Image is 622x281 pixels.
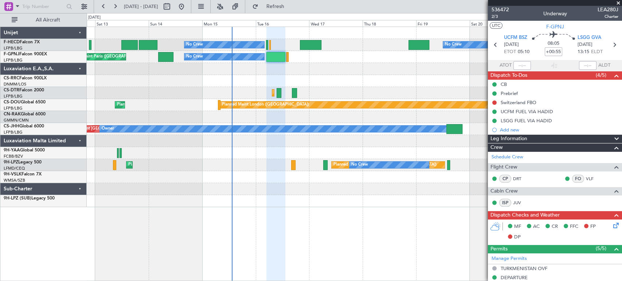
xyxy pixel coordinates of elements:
[499,199,511,207] div: ISP
[4,106,23,111] a: LFPB/LBG
[546,23,564,31] span: F-GPNJ
[351,159,368,170] div: No Crew
[598,62,610,69] span: ALDT
[4,76,19,80] span: CS-RRC
[22,1,64,12] input: Trip Number
[117,99,232,110] div: Planned Maint [GEOGRAPHIC_DATA] ([GEOGRAPHIC_DATA])
[518,48,529,56] span: 05:10
[4,172,21,177] span: 9H-VSLK
[552,223,558,230] span: CR
[501,265,547,272] div: TURKMENISTAN OVF
[249,1,293,12] button: Refresh
[4,196,31,201] span: 9H-LPZ (SUB)
[490,71,527,80] span: Dispatch To-Dos
[4,160,42,165] a: 9H-LPZLegacy 500
[548,40,559,47] span: 08:05
[596,71,606,79] span: (4/5)
[4,100,21,104] span: CS-DOU
[4,76,47,80] a: CS-RRCFalcon 900LX
[445,39,462,50] div: No Crew
[149,20,202,27] div: Sun 14
[543,10,567,17] div: Underway
[124,3,158,10] span: [DATE] - [DATE]
[492,255,527,262] a: Manage Permits
[533,223,540,230] span: AC
[501,81,507,87] div: CB
[500,62,512,69] span: ATOT
[8,14,79,26] button: All Aircraft
[4,118,29,123] a: GMMN/CMN
[501,274,528,281] div: DEPARTURE
[490,22,502,29] button: UTC
[572,175,584,183] div: FO
[128,159,215,170] div: Planned Maint Cannes ([GEOGRAPHIC_DATA])
[19,17,77,23] span: All Aircraft
[4,130,23,135] a: LFPB/LBG
[596,245,606,252] span: (5/5)
[4,160,18,165] span: 9H-LPZ
[4,178,25,183] a: WMSA/SZB
[363,20,416,27] div: Thu 18
[4,52,47,56] a: F-GPNJFalcon 900EX
[333,159,437,170] div: Planned [GEOGRAPHIC_DATA] ([GEOGRAPHIC_DATA])
[4,124,44,128] a: CS-JHHGlobal 6000
[513,175,529,182] a: DRT
[504,48,516,56] span: ETOT
[501,90,518,96] div: Prebrief
[4,100,46,104] a: CS-DOUGlobal 6500
[500,127,618,133] div: Add new
[88,15,101,21] div: [DATE]
[4,52,19,56] span: F-GPNJ
[4,58,23,63] a: LFPB/LBG
[4,112,21,116] span: CN-RAK
[4,45,23,51] a: LFPB/LBG
[71,51,148,62] div: AOG Maint Paris ([GEOGRAPHIC_DATA])
[4,40,20,44] span: F-HECD
[591,48,603,56] span: ELDT
[186,39,203,50] div: No Crew
[501,99,536,106] div: Switzerland FBO
[490,211,560,219] span: Dispatch Checks and Weather
[4,124,19,128] span: CS-JHH
[256,20,309,27] div: Tue 16
[4,112,46,116] a: CN-RAKGlobal 6000
[490,143,503,152] span: Crew
[4,148,20,153] span: 9H-YAA
[4,166,25,171] a: LFMD/CEQ
[470,20,523,27] div: Sat 20
[492,13,509,20] span: 2/3
[578,48,589,56] span: 13:15
[590,223,596,230] span: FP
[504,34,527,41] span: UCFM BSZ
[260,4,290,9] span: Refresh
[186,51,203,62] div: No Crew
[598,13,618,20] span: Charter
[4,82,26,87] a: DNMM/LOS
[309,20,363,27] div: Wed 17
[501,118,552,124] div: LSGG FUEL VIA HADID
[4,88,44,92] a: CS-DTRFalcon 2000
[586,175,602,182] a: VLF
[95,20,149,27] div: Sat 13
[490,163,517,171] span: Flight Crew
[501,108,553,115] div: UCFM FUEL VIA HADID
[490,245,508,253] span: Permits
[4,88,19,92] span: CS-DTR
[499,175,511,183] div: CP
[102,123,114,134] div: Owner
[4,94,23,99] a: LFPB/LBG
[504,41,519,48] span: [DATE]
[4,172,42,177] a: 9H-VSLKFalcon 7X
[578,41,592,48] span: [DATE]
[514,223,521,230] span: MF
[4,196,55,201] a: 9H-LPZ (SUB)Legacy 500
[492,6,509,13] span: 536472
[513,61,531,70] input: --:--
[4,40,40,44] a: F-HECDFalcon 7X
[513,199,529,206] a: JUV
[598,6,618,13] span: LEA280J
[490,187,518,195] span: Cabin Crew
[4,154,23,159] a: FCBB/BZV
[490,135,527,143] span: Leg Information
[570,223,578,230] span: FFC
